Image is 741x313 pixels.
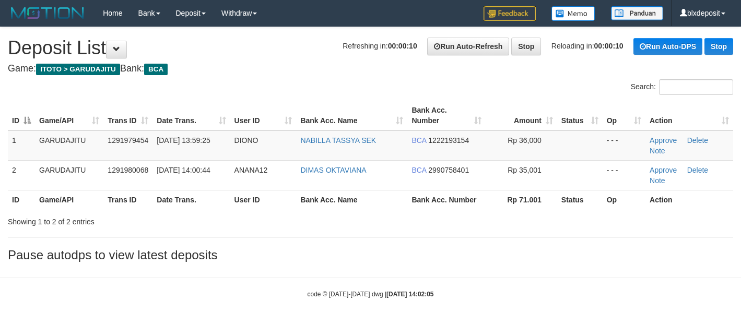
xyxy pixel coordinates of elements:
img: Feedback.jpg [484,6,536,21]
th: Op: activate to sort column ascending [603,101,645,130]
a: Approve [650,166,677,174]
span: [DATE] 13:59:25 [157,136,210,145]
span: 1291979454 [108,136,148,145]
td: - - - [603,160,645,190]
th: Game/API: activate to sort column ascending [35,101,103,130]
img: panduan.png [611,6,663,20]
span: Rp 35,001 [508,166,542,174]
th: User ID [230,190,297,209]
span: 1291980068 [108,166,148,174]
a: Note [650,176,665,185]
td: - - - [603,130,645,161]
span: Copy 1222193154 to clipboard [428,136,469,145]
th: Rp 71.001 [486,190,557,209]
span: Copy 2990758401 to clipboard [428,166,469,174]
a: NABILLA TASSYA SEK [300,136,376,145]
div: Showing 1 to 2 of 2 entries [8,212,301,227]
h1: Deposit List [8,38,733,58]
th: Bank Acc. Name [296,190,407,209]
th: ID: activate to sort column descending [8,101,35,130]
a: Delete [687,136,708,145]
th: Date Trans. [152,190,230,209]
th: Trans ID: activate to sort column ascending [103,101,152,130]
span: DIONO [234,136,258,145]
span: BCA [411,166,426,174]
a: DIMAS OKTAVIANA [300,166,366,174]
td: GARUDAJITU [35,160,103,190]
strong: 00:00:10 [388,42,417,50]
th: Bank Acc. Number [407,190,486,209]
th: Trans ID [103,190,152,209]
label: Search: [631,79,733,95]
th: User ID: activate to sort column ascending [230,101,297,130]
th: Op [603,190,645,209]
th: Game/API [35,190,103,209]
a: Stop [704,38,733,55]
th: Status: activate to sort column ascending [557,101,603,130]
th: Bank Acc. Number: activate to sort column ascending [407,101,486,130]
td: 2 [8,160,35,190]
span: BCA [411,136,426,145]
th: Amount: activate to sort column ascending [486,101,557,130]
strong: [DATE] 14:02:05 [386,291,433,298]
strong: 00:00:10 [594,42,624,50]
td: 1 [8,130,35,161]
th: Bank Acc. Name: activate to sort column ascending [296,101,407,130]
th: Date Trans.: activate to sort column ascending [152,101,230,130]
img: MOTION_logo.png [8,5,87,21]
a: Stop [511,38,541,55]
td: GARUDAJITU [35,130,103,161]
th: ID [8,190,35,209]
input: Search: [659,79,733,95]
img: Button%20Memo.svg [551,6,595,21]
a: Delete [687,166,708,174]
a: Run Auto-DPS [633,38,702,55]
small: code © [DATE]-[DATE] dwg | [308,291,434,298]
span: [DATE] 14:00:44 [157,166,210,174]
a: Run Auto-Refresh [427,38,509,55]
h3: Pause autodps to view latest deposits [8,248,733,262]
a: Approve [650,136,677,145]
th: Status [557,190,603,209]
span: BCA [144,64,168,75]
span: ANANA12 [234,166,268,174]
th: Action: activate to sort column ascending [645,101,733,130]
span: Refreshing in: [343,42,417,50]
span: ITOTO > GARUDAJITU [36,64,120,75]
h4: Game: Bank: [8,64,733,74]
a: Note [650,147,665,155]
th: Action [645,190,733,209]
span: Reloading in: [551,42,624,50]
span: Rp 36,000 [508,136,542,145]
